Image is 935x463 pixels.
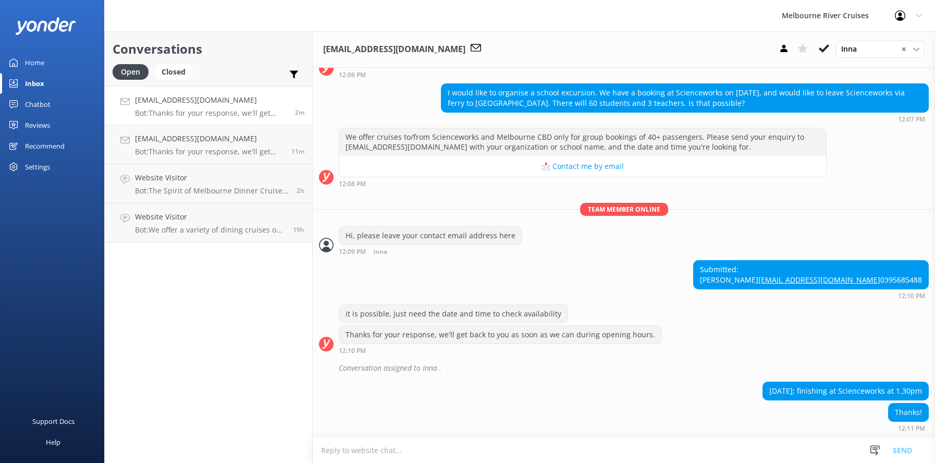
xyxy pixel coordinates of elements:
[694,261,928,288] div: Submitted: [PERSON_NAME] 0395685488
[339,71,827,78] div: 12:06pm 19-Aug-2025 (UTC +10:00) Australia/Sydney
[339,128,826,156] div: We offer cruises to/from Scienceworks and Melbourne CBD only for group bookings of 40+ passengers...
[339,227,522,245] div: Hi, please leave your contact email address here
[105,164,312,203] a: Website VisitorBot:The Spirit of Melbourne Dinner Cruise can accommodate up to 90 guests, and gro...
[295,108,304,117] span: 12:10pm 19-Aug-2025 (UTC +10:00) Australia/Sydney
[339,249,366,255] strong: 12:09 PM
[763,382,928,400] div: [DATE]; finishing at Scienceworks at 1.30pm
[319,359,929,377] div: 2025-08-19T02:10:35.121
[135,108,287,118] p: Bot: Thanks for your response, we'll get back to you as soon as we can during opening hours.
[16,17,76,34] img: yonder-white-logo.png
[339,347,662,354] div: 12:10pm 19-Aug-2025 (UTC +10:00) Australia/Sydney
[135,211,285,223] h4: Website Visitor
[373,249,387,255] span: Inna
[758,275,880,285] a: [EMAIL_ADDRESS][DOMAIN_NAME]
[339,181,366,187] strong: 12:08 PM
[113,64,149,80] div: Open
[293,225,304,234] span: 05:04pm 18-Aug-2025 (UTC +10:00) Australia/Sydney
[113,66,154,77] a: Open
[836,41,925,57] div: Assign User
[441,84,928,112] div: I would like to organise a school excursion. We have a booking at Scienceworks on [DATE], and wou...
[105,86,312,125] a: [EMAIL_ADDRESS][DOMAIN_NAME]Bot:Thanks for your response, we'll get back to you as soon as we can...
[135,172,289,184] h4: Website Visitor
[339,348,366,354] strong: 12:10 PM
[135,147,284,156] p: Bot: Thanks for your response, we'll get back to you as soon as we can during opening hours.
[339,305,568,323] div: it is possible, just need the date and time to check availability
[339,359,929,377] div: Conversation assigned to Inna .
[291,147,304,156] span: 12:01pm 19-Aug-2025 (UTC +10:00) Australia/Sydney
[323,43,465,56] h3: [EMAIL_ADDRESS][DOMAIN_NAME]
[32,411,75,432] div: Support Docs
[339,180,827,187] div: 12:08pm 19-Aug-2025 (UTC +10:00) Australia/Sydney
[441,115,929,123] div: 12:07pm 19-Aug-2025 (UTC +10:00) Australia/Sydney
[154,64,193,80] div: Closed
[25,94,51,115] div: Chatbot
[25,52,44,73] div: Home
[105,203,312,242] a: Website VisitorBot:We offer a variety of dining cruises on the Yarra River, combining great food ...
[580,203,668,216] span: Team member online
[25,136,65,156] div: Recommend
[898,116,925,123] strong: 12:07 PM
[135,94,287,106] h4: [EMAIL_ADDRESS][DOMAIN_NAME]
[901,44,906,54] span: ✕
[135,186,289,196] p: Bot: The Spirit of Melbourne Dinner Cruise can accommodate up to 90 guests, and groups of 15 or m...
[339,326,661,344] div: Thanks for your response, we'll get back to you as soon as we can during opening hours.
[25,115,50,136] div: Reviews
[297,186,304,195] span: 10:07am 19-Aug-2025 (UTC +10:00) Australia/Sydney
[339,72,366,78] strong: 12:06 PM
[113,39,304,59] h2: Conversations
[339,248,522,255] div: 12:09pm 19-Aug-2025 (UTC +10:00) Australia/Sydney
[693,292,929,299] div: 12:10pm 19-Aug-2025 (UTC +10:00) Australia/Sydney
[25,73,44,94] div: Inbox
[898,293,925,299] strong: 12:10 PM
[135,225,285,235] p: Bot: We offer a variety of dining cruises on the Yarra River, combining great food with beautiful...
[841,43,863,55] span: Inna
[25,156,50,177] div: Settings
[46,432,60,453] div: Help
[339,156,826,177] button: 📩 Contact me by email
[105,125,312,164] a: [EMAIL_ADDRESS][DOMAIN_NAME]Bot:Thanks for your response, we'll get back to you as soon as we can...
[889,404,928,421] div: Thanks!
[154,66,199,77] a: Closed
[135,133,284,144] h4: [EMAIL_ADDRESS][DOMAIN_NAME]
[888,424,929,432] div: 12:11pm 19-Aug-2025 (UTC +10:00) Australia/Sydney
[898,425,925,432] strong: 12:11 PM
